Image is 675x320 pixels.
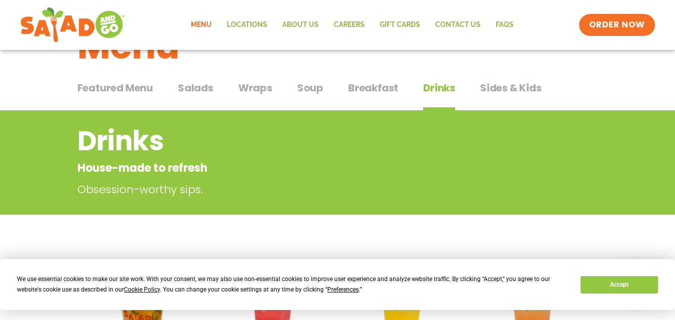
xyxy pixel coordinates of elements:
span: Salads [178,80,213,95]
span: Preferences [327,286,359,293]
p: House-made to refresh [77,160,518,176]
div: We use essential cookies to make our site work. With your consent, we may also use non-essential ... [17,274,569,295]
h2: Drinks [77,121,518,161]
span: ORDER NOW [589,19,645,31]
span: Soup [297,80,323,95]
a: FAQs [488,13,521,36]
img: new-SAG-logo-768×292 [20,5,125,45]
a: ORDER NOW [579,14,655,36]
p: Obsession-worthy sips. [77,181,522,198]
a: Careers [326,13,372,36]
span: Wraps [238,80,272,95]
a: Contact Us [428,13,488,36]
button: Accept [581,276,658,294]
nav: Menu [183,13,521,36]
span: Breakfast [348,80,398,95]
span: Sides & Kids [480,80,542,95]
a: About Us [275,13,326,36]
span: Drinks [423,80,455,95]
div: Tabbed content [77,77,598,111]
a: GIFT CARDS [372,13,428,36]
a: Menu [183,13,219,36]
a: Locations [219,13,275,36]
span: Featured Menu [77,80,153,95]
span: Cookie Policy [124,286,160,293]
